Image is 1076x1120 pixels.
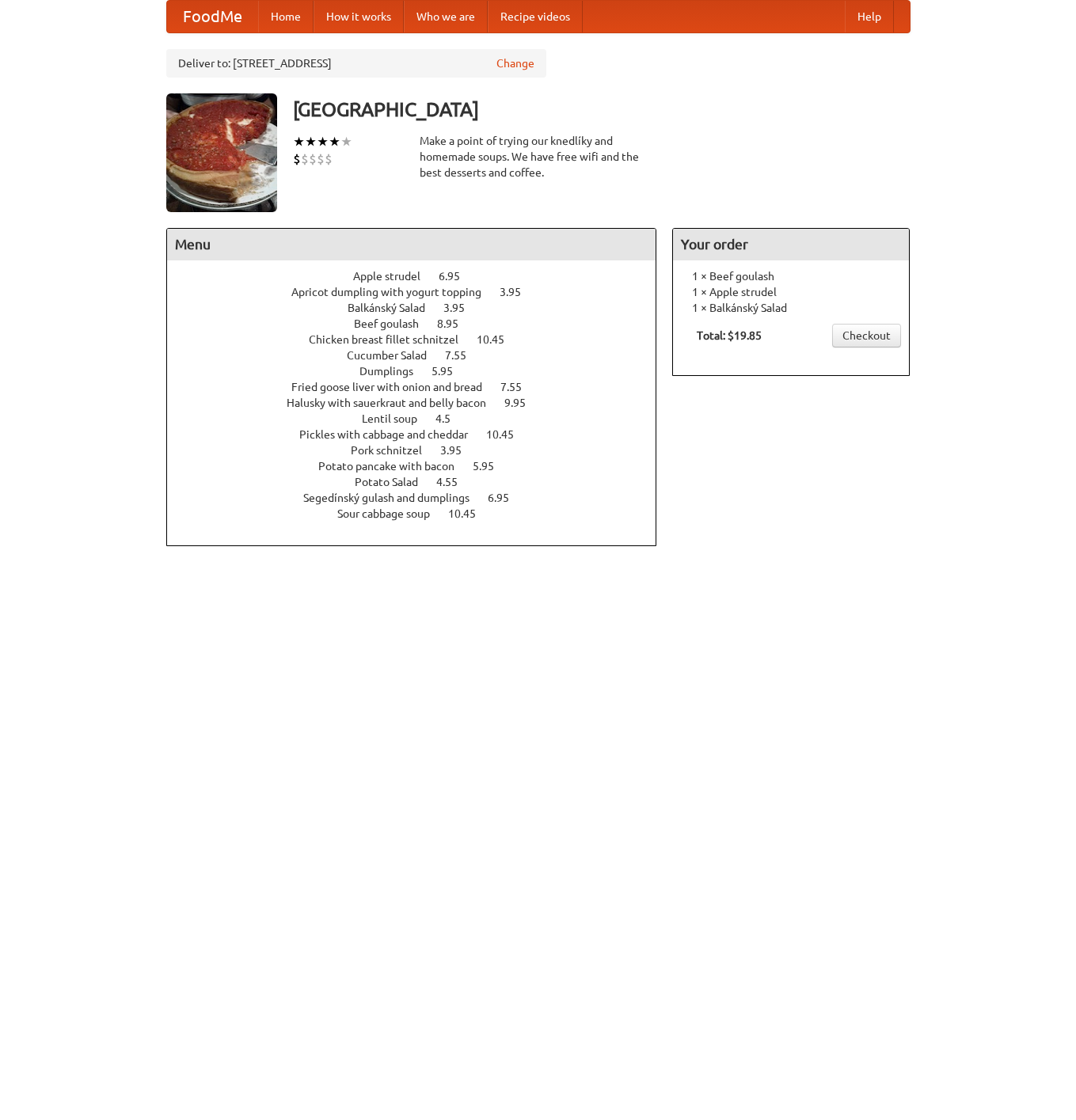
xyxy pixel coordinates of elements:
[351,444,491,457] a: Pork schnitzel 3.95
[436,476,473,488] span: 4.55
[437,317,474,330] span: 8.95
[291,286,497,298] span: Apricot dumpling with yogurt topping
[348,302,441,314] span: Balkánský Salad
[305,133,317,150] li: ★
[166,93,277,212] img: angular.jpg
[845,1,894,32] a: Help
[673,229,909,260] h4: Your order
[325,150,333,168] li: $
[832,324,901,347] a: Checkout
[287,397,555,409] a: Halusky with sauerkraut and belly bacon 9.95
[167,229,656,260] h4: Menu
[440,444,477,457] span: 3.95
[258,1,314,32] a: Home
[301,150,309,168] li: $
[355,476,434,488] span: Potato Salad
[362,412,433,425] span: Lentil soup
[293,133,305,150] li: ★
[504,397,542,409] span: 9.95
[355,476,487,488] a: Potato Salad 4.55
[291,286,550,298] a: Apricot dumpling with yogurt topping 3.95
[448,507,492,520] span: 10.45
[420,133,657,180] div: Make a point of trying our knedlíky and homemade soups. We have free wifi and the best desserts a...
[488,1,583,32] a: Recipe videos
[681,268,901,284] li: 1 × Beef goulash
[299,428,484,441] span: Pickles with cabbage and cheddar
[299,428,543,441] a: Pickles with cabbage and cheddar 10.45
[293,150,301,168] li: $
[167,1,258,32] a: FoodMe
[348,302,494,314] a: Balkánský Salad 3.95
[500,286,537,298] span: 3.95
[317,133,329,150] li: ★
[314,1,404,32] a: How it works
[337,507,505,520] a: Sour cabbage soup 10.45
[486,428,530,441] span: 10.45
[496,55,534,71] a: Change
[354,317,488,330] a: Beef goulash 8.95
[354,317,435,330] span: Beef goulash
[359,365,482,378] a: Dumplings 5.95
[317,150,325,168] li: $
[329,133,340,150] li: ★
[439,270,476,283] span: 6.95
[351,444,438,457] span: Pork schnitzel
[291,381,498,393] span: Fried goose liver with onion and bread
[681,284,901,300] li: 1 × Apple strudel
[309,333,534,346] a: Chicken breast fillet schnitzel 10.45
[359,365,429,378] span: Dumplings
[318,460,470,473] span: Potato pancake with bacon
[318,460,523,473] a: Potato pancake with bacon 5.95
[340,133,352,150] li: ★
[435,412,466,425] span: 4.5
[477,333,520,346] span: 10.45
[697,329,762,342] b: Total: $19.85
[287,397,502,409] span: Halusky with sauerkraut and belly bacon
[404,1,488,32] a: Who we are
[303,492,538,504] a: Segedínský gulash and dumplings 6.95
[347,349,443,362] span: Cucumber Salad
[166,49,546,78] div: Deliver to: [STREET_ADDRESS]
[347,349,496,362] a: Cucumber Salad 7.55
[303,492,485,504] span: Segedínský gulash and dumplings
[473,460,510,473] span: 5.95
[443,302,481,314] span: 3.95
[362,412,480,425] a: Lentil soup 4.5
[488,492,525,504] span: 6.95
[432,365,469,378] span: 5.95
[291,381,551,393] a: Fried goose liver with onion and bread 7.55
[309,333,474,346] span: Chicken breast fillet schnitzel
[500,381,538,393] span: 7.55
[445,349,482,362] span: 7.55
[681,300,901,316] li: 1 × Balkánský Salad
[353,270,436,283] span: Apple strudel
[309,150,317,168] li: $
[293,93,911,125] h3: [GEOGRAPHIC_DATA]
[353,270,489,283] a: Apple strudel 6.95
[337,507,446,520] span: Sour cabbage soup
